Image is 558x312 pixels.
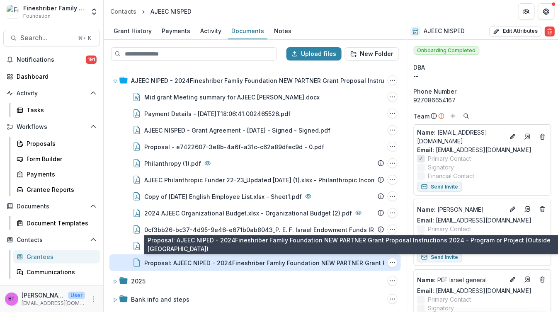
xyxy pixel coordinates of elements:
button: Search... [3,30,100,46]
a: Documents [228,23,267,39]
div: AJEEC NISPED - Grant Agreement - [DATE] - Signed - Signed.pdfAJEEC NISPED - Grant Agreement - 202... [109,122,401,138]
span: Signatory [428,233,454,242]
p: [EMAIL_ADDRESS][DOMAIN_NAME] [22,300,85,307]
a: Name: PEF Israel general [417,276,505,284]
button: New Folder [345,47,399,60]
div: Form Builder [27,155,93,163]
div: 2024 AJEEC Organizational Budget.xlsx - Organizational Budget (2).pdf [144,209,352,218]
button: Send Invite [417,182,462,192]
button: 0cf3bb26-bc37-4d95-9e46-e671b0ab8043_P. E. F. Israel Endowment Funds IRS Determination letter 120... [388,225,398,235]
a: Payments [13,167,100,181]
div: 20252025 Options [109,273,401,289]
button: Open Contacts [3,233,100,247]
button: Send Invite [417,252,462,262]
div: Grantee Reports [27,185,93,194]
button: Open Activity [3,87,100,100]
button: Copy of June 2024 English Employee List.xlsx - Sheet1.pdf Options [388,191,398,201]
div: ⌘ + K [76,34,93,43]
div: Grant History [110,25,155,37]
button: Open Documents [3,200,100,213]
div: AJEEC Philanthropic Funder 22-23_Updated [DATE] (1).xlsx - Philanthropic Income 2023-2022.pdf [144,176,418,184]
div: Payments [27,170,93,179]
button: Upload files [286,47,342,60]
button: Open entity switcher [88,3,100,20]
div: AJEEC NIPED - 2024Fineshriber Famliy Foundation NEW PARTNER Grant Proposal Instructions 2024 - Pr... [109,72,401,271]
button: Notifications191 [3,53,100,66]
div: Payment Details - [DATE]T18:06:41.002465526.pdfPayment Details - 2024-11-01T18:06:41.002465526.pd... [109,105,401,122]
button: Deletes [538,204,548,214]
div: Proposal - e7422607-3e8b-4a6f-a31c-c62a89dfec9d - 0.pdfProposal - e7422607-3e8b-4a6f-a31c-c62a89d... [109,138,401,155]
span: Documents [17,203,87,210]
div: Bank info and stepsBank info and steps Options [109,291,401,307]
a: Dashboard [3,70,100,83]
button: Proposal: AJEEC NIPED - 2024Fineshriber Famliy Foundation NEW PARTNER Grant Proposal Instructions... [388,258,398,268]
div: AJEEC NIPED - 2024Fineshriber Famliy Foundation NEW PARTNER Grant Proposal Instructions 2024 - Pr... [131,76,405,85]
button: 2025 Options [388,276,398,286]
span: Email: [417,287,434,294]
span: Email: [417,146,434,153]
a: Tasks [13,103,100,117]
div: AJEEC Philanthropic Funder 22-23_Updated [DATE] (1).xlsx - Philanthropic Income 2023-2022.pdfAJEE... [109,172,401,188]
a: Document Templates [13,216,100,230]
span: Name : [417,129,436,136]
div: Fineshriber Beit Berl budget - Sheet 1.pdfFineshriber Beit Berl budget - Sheet 1.pdf Options [109,238,401,254]
span: Notifications [17,56,86,63]
p: PEF Israel general [417,276,505,284]
a: Go to contact [521,130,534,143]
div: Proposal: AJEEC NIPED - 2024Fineshriber Famliy Foundation NEW PARTNER Grant Proposal Instructions... [109,254,401,271]
div: 927086654167 [414,96,551,104]
p: [PERSON_NAME] [417,205,505,214]
a: Form Builder [13,152,100,166]
a: Email: [EMAIL_ADDRESS][DOMAIN_NAME] [417,286,532,295]
div: Copy of [DATE] English Employee List.xlsx - Sheet1.pdfCopy of June 2024 English Employee List.xls... [109,188,401,205]
div: Dashboard [17,72,93,81]
button: Fineshriber Beit Berl budget - Sheet 1.pdf Options [388,241,398,251]
button: Open Workflows [3,120,100,133]
button: Payment Details - 2024-11-01T18:06:41.002465526.pdf Options [388,109,398,119]
button: AJEEC NISPED - Grant Agreement - 2024-10-02 - Signed - Signed.pdf Options [388,125,398,135]
button: Deletes [538,275,548,285]
span: Primary Contact [428,295,471,304]
button: Deletes [538,132,548,142]
button: Edit [508,275,518,285]
a: Grantees [13,250,100,264]
div: AJEEC NIPED - 2024Fineshriber Famliy Foundation NEW PARTNER Grant Proposal Instructions 2024 - Pr... [109,72,401,89]
a: Go to contact [521,203,534,216]
p: User [68,292,85,299]
span: Search... [20,34,73,42]
span: Financial Contact [428,242,475,251]
a: Go to contact [521,273,534,286]
span: Name : [417,206,436,213]
span: Signatory [428,163,454,172]
div: Proposal - e7422607-3e8b-4a6f-a31c-c62a89dfec9d - 0.pdf [144,143,324,151]
button: Partners [518,3,535,20]
div: Payment Details - [DATE]T18:06:41.002465526.pdf [144,109,291,118]
div: Philanthropy (1).pdfPhilanthropy (1).pdf Options [109,155,401,172]
div: Tasks [27,106,93,114]
button: Edit [508,204,518,214]
button: AJEEC NIPED - 2024Fineshriber Famliy Foundation NEW PARTNER Grant Proposal Instructions 2024 - Pr... [388,75,398,85]
div: Mid grant Meeting summary for AJEEC [PERSON_NAME].docxMid grant Meeting summary for AJEEC Hila El... [109,89,401,105]
a: Proposals [13,137,100,150]
div: Notes [271,25,295,37]
span: Name : [417,276,436,283]
span: Onboarding Completed [414,46,480,55]
div: AJEEC NISPED [150,7,192,16]
div: 2025 [131,277,146,285]
div: Mid grant Meeting summary for AJEEC [PERSON_NAME].docx [144,93,320,102]
h2: AJEEC NISPED [424,28,465,35]
div: Proposal: AJEEC NIPED - 2024Fineshriber Famliy Foundation NEW PARTNER Grant Proposal Instructions... [144,259,418,267]
div: Fineshriber Family Foundation [23,4,85,12]
div: Documents [228,25,267,37]
div: Activity [197,25,225,37]
button: Mid grant Meeting summary for AJEEC Hila Elhayany.docx Options [388,92,398,102]
a: Communications [13,265,100,279]
div: 0cf3bb26-bc37-4d95-9e46-e671b0ab8043_P. E. F. Israel Endowment Funds IRS Determination letter 120... [109,221,401,238]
